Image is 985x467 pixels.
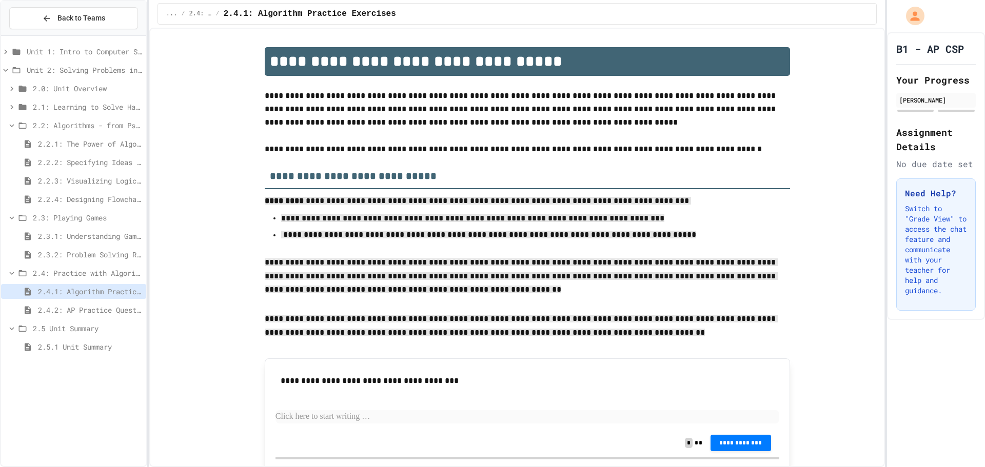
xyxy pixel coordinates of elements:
span: 2.2.4: Designing Flowcharts [38,194,142,205]
span: Unit 2: Solving Problems in Computer Science [27,65,142,75]
span: 2.2: Algorithms - from Pseudocode to Flowcharts [33,120,142,131]
h1: B1 - AP CSP [896,42,964,56]
span: / [181,10,185,18]
span: Back to Teams [57,13,105,24]
span: 2.5.1 Unit Summary [38,341,142,352]
span: 2.4: Practice with Algorithms [33,268,142,278]
div: No due date set [896,158,976,170]
span: 2.2.1: The Power of Algorithms [38,138,142,149]
span: 2.5 Unit Summary [33,323,142,334]
span: 2.3.1: Understanding Games with Flowcharts [38,231,142,241]
h2: Assignment Details [896,125,976,154]
span: / [216,10,220,18]
h3: Need Help? [905,187,967,199]
span: 2.1: Learning to Solve Hard Problems [33,101,142,112]
p: Switch to "Grade View" to access the chat feature and communicate with your teacher for help and ... [905,204,967,296]
div: [PERSON_NAME] [899,95,973,105]
h2: Your Progress [896,73,976,87]
span: 2.4.1: Algorithm Practice Exercises [224,8,396,20]
span: 2.0: Unit Overview [33,83,142,94]
div: My Account [895,4,927,28]
span: 2.3: Playing Games [33,212,142,223]
span: 2.2.3: Visualizing Logic with Flowcharts [38,175,142,186]
span: 2.4.1: Algorithm Practice Exercises [38,286,142,297]
span: Unit 1: Intro to Computer Science [27,46,142,57]
span: 2.2.2: Specifying Ideas with Pseudocode [38,157,142,168]
span: 2.3.2: Problem Solving Reflection [38,249,142,260]
span: 2.4.2: AP Practice Questions [38,304,142,315]
button: Back to Teams [9,7,138,29]
span: ... [166,10,178,18]
span: 2.4: Practice with Algorithms [189,10,212,18]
